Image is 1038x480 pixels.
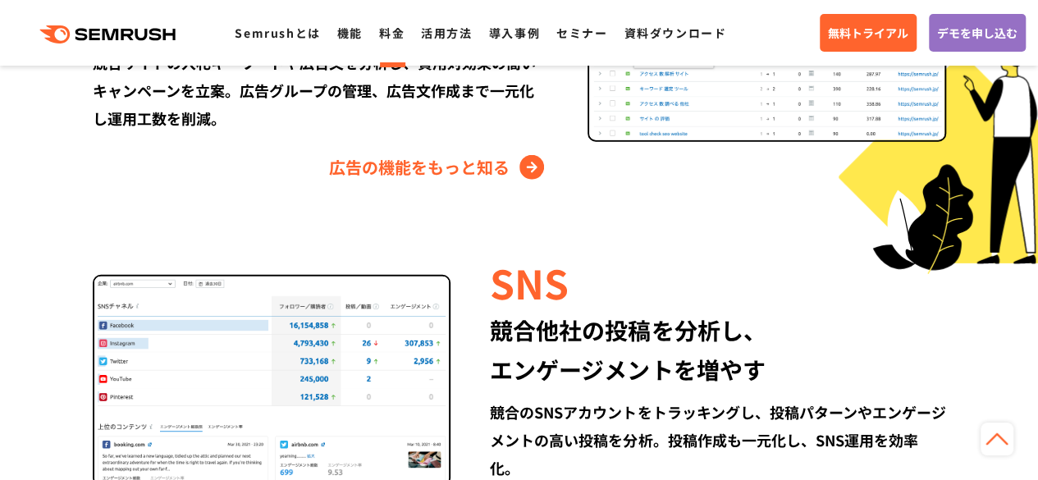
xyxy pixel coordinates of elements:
[929,14,1026,52] a: デモを申し込む
[93,48,548,132] div: 競合サイトの入札キーワードや広告文を分析し、費用対効果の高いキャンペーンを立案。広告グループの管理、広告文作成まで一元化し運用工数を削減。
[828,24,908,42] span: 無料トライアル
[490,310,945,389] div: 競合他社の投稿を分析し、 エンゲージメントを増やす
[379,25,405,41] a: 料金
[937,24,1017,42] span: デモを申し込む
[489,25,540,41] a: 導入事例
[421,25,472,41] a: 活用方法
[235,25,320,41] a: Semrushとは
[556,25,607,41] a: セミナー
[490,254,945,310] div: SNS
[337,25,363,41] a: 機能
[820,14,917,52] a: 無料トライアル
[329,154,548,181] a: 広告の機能をもっと知る
[624,25,726,41] a: 資料ダウンロード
